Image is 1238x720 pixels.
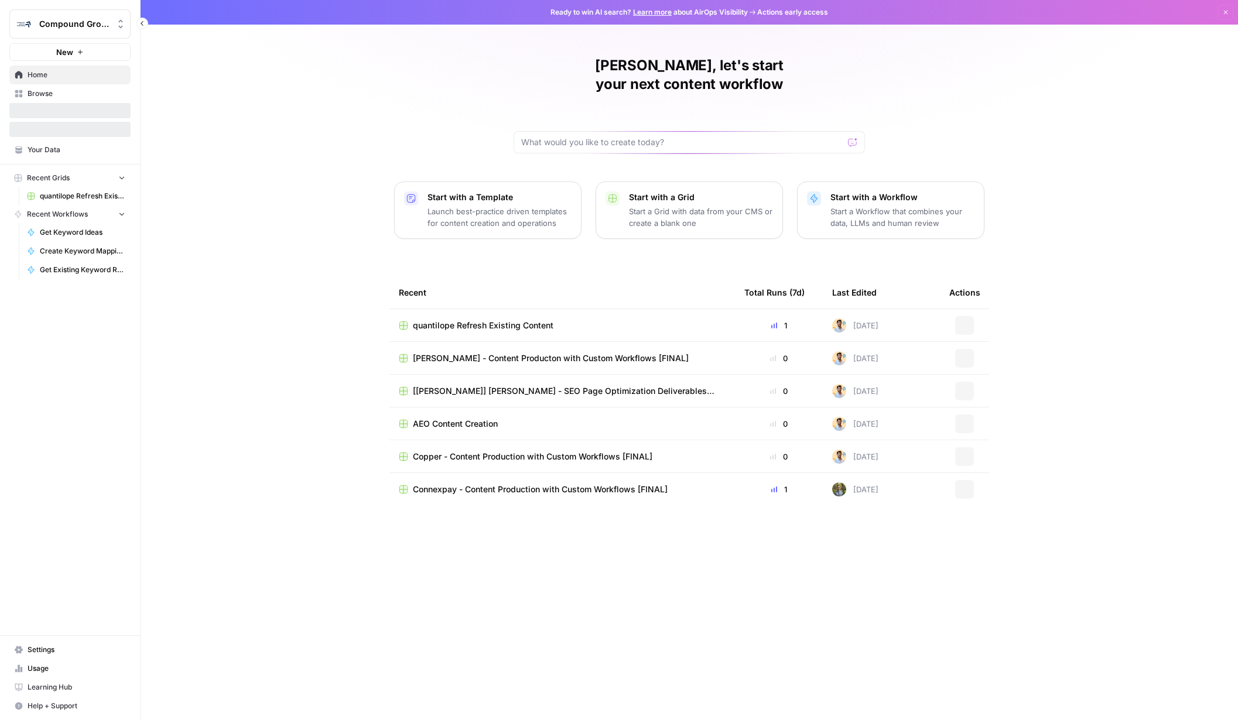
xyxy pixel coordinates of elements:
[757,7,828,18] span: Actions early access
[744,418,813,430] div: 0
[9,43,131,61] button: New
[399,352,726,364] a: [PERSON_NAME] - Content Producton with Custom Workflows [FINAL]
[28,644,125,655] span: Settings
[27,209,88,220] span: Recent Workflows
[633,8,672,16] a: Learn more
[428,205,572,229] p: Launch best-practice driven templates for content creation and operations
[521,136,843,148] input: What would you like to create today?
[22,260,131,279] a: Get Existing Keyword Recommendations
[413,451,652,462] span: Copper - Content Production with Custom Workflows [FINAL]
[399,385,726,397] a: [[PERSON_NAME]] [PERSON_NAME] - SEO Page Optimization Deliverables [FINAL]
[28,663,125,674] span: Usage
[399,418,726,430] a: AEO Content Creation
[9,66,131,84] a: Home
[399,451,726,462] a: Copper - Content Production with Custom Workflows [FINAL]
[744,484,813,495] div: 1
[550,7,748,18] span: Ready to win AI search? about AirOps Visibility
[413,484,668,495] span: Connexpay - Content Production with Custom Workflows [FINAL]
[832,318,878,332] div: [DATE]
[9,140,131,159] a: Your Data
[22,242,131,260] a: Create Keyword Mapping Logic for Page Group
[744,451,813,462] div: 0
[949,276,980,308] div: Actions
[13,13,35,35] img: Compound Growth Logo
[413,320,553,331] span: quantilope Refresh Existing Content
[28,88,125,99] span: Browse
[832,417,878,431] div: [DATE]
[27,173,70,183] span: Recent Grids
[832,450,878,464] div: [DATE]
[413,352,689,364] span: [PERSON_NAME] - Content Producton with Custom Workflows [FINAL]
[832,351,846,365] img: lbvmmv95rfn6fxquksmlpnk8be0v
[744,276,805,308] div: Total Runs (7d)
[832,482,878,496] div: [DATE]
[40,246,125,256] span: Create Keyword Mapping Logic for Page Group
[9,697,131,715] button: Help + Support
[399,484,726,495] a: Connexpay - Content Production with Custom Workflows [FINAL]
[9,9,131,39] button: Workspace: Compound Growth
[832,384,878,398] div: [DATE]
[56,46,73,58] span: New
[40,191,125,201] span: quantilope Refresh Existing Content
[744,352,813,364] div: 0
[22,187,131,205] a: quantilope Refresh Existing Content
[428,191,572,203] p: Start with a Template
[9,169,131,187] button: Recent Grids
[413,385,726,397] span: [[PERSON_NAME]] [PERSON_NAME] - SEO Page Optimization Deliverables [FINAL]
[744,320,813,331] div: 1
[394,181,582,239] button: Start with a TemplateLaunch best-practice driven templates for content creation and operations
[9,659,131,678] a: Usage
[832,482,846,496] img: ir1ty8mf6kvc1hjjoy03u9yxuew8
[28,701,125,711] span: Help + Support
[832,417,846,431] img: lbvmmv95rfn6fxquksmlpnk8be0v
[514,56,865,94] h1: [PERSON_NAME], let's start your next content workflow
[629,205,773,229] p: Start a Grid with data from your CMS or create a blank one
[28,70,125,80] span: Home
[22,223,131,242] a: Get Keyword Ideas
[40,227,125,238] span: Get Keyword Ideas
[832,351,878,365] div: [DATE]
[9,84,131,103] a: Browse
[28,682,125,692] span: Learning Hub
[9,640,131,659] a: Settings
[830,191,974,203] p: Start with a Workflow
[832,450,846,464] img: lbvmmv95rfn6fxquksmlpnk8be0v
[744,385,813,397] div: 0
[399,320,726,331] a: quantilope Refresh Existing Content
[9,205,131,223] button: Recent Workflows
[832,276,877,308] div: Last Edited
[28,145,125,155] span: Your Data
[399,276,726,308] div: Recent
[39,18,110,30] span: Compound Growth
[797,181,984,239] button: Start with a WorkflowStart a Workflow that combines your data, LLMs and human review
[9,678,131,697] a: Learning Hub
[40,265,125,275] span: Get Existing Keyword Recommendations
[832,384,846,398] img: lbvmmv95rfn6fxquksmlpnk8be0v
[596,181,783,239] button: Start with a GridStart a Grid with data from your CMS or create a blank one
[413,418,498,430] span: AEO Content Creation
[629,191,773,203] p: Start with a Grid
[830,205,974,229] p: Start a Workflow that combines your data, LLMs and human review
[832,318,846,332] img: lbvmmv95rfn6fxquksmlpnk8be0v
